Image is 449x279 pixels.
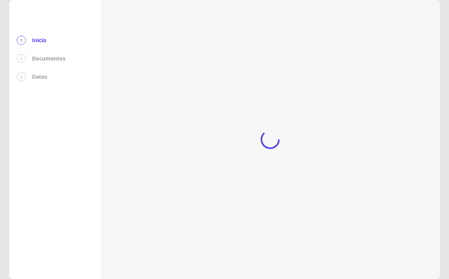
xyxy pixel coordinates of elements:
div: 2 [17,54,26,63]
p: Inicio [32,36,46,44]
div: 1 [17,36,26,45]
div: 3 [17,72,26,81]
p: Documentos [32,55,65,62]
p: Datos [32,73,47,81]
